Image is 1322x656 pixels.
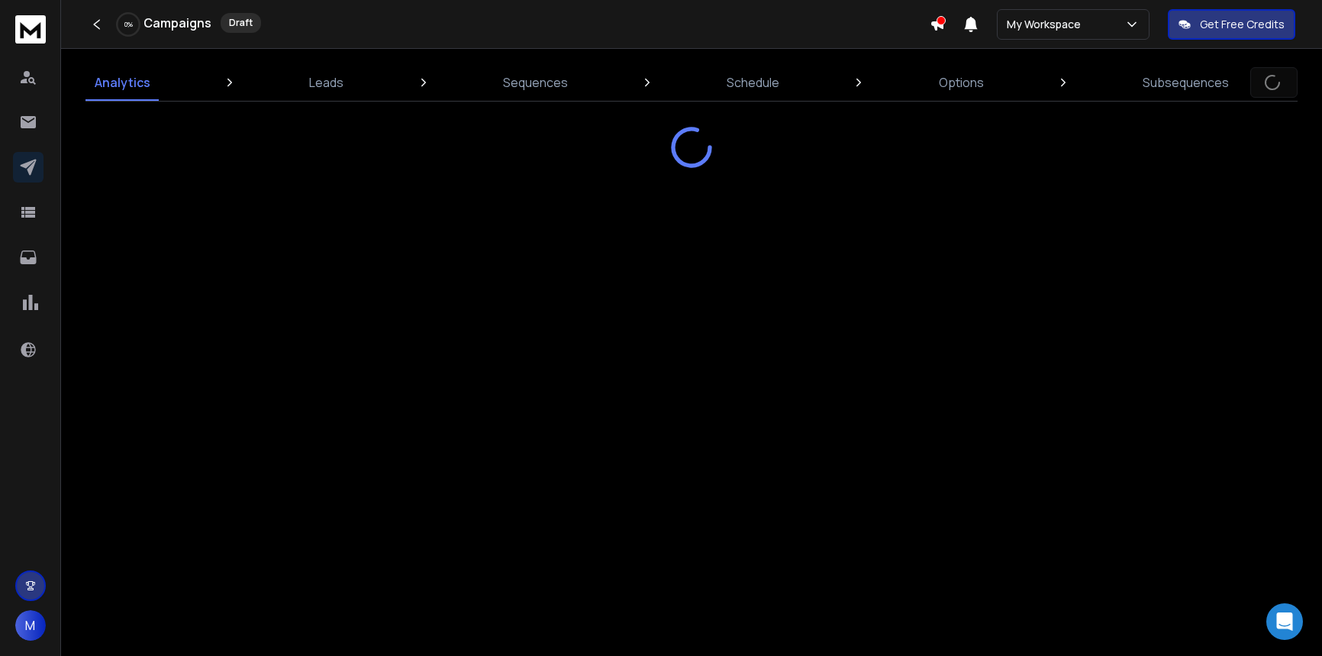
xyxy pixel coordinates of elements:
[221,13,261,33] div: Draft
[1143,73,1229,92] p: Subsequences
[309,73,343,92] p: Leads
[143,14,211,32] h1: Campaigns
[930,64,993,101] a: Options
[939,73,984,92] p: Options
[1168,9,1295,40] button: Get Free Credits
[124,20,133,29] p: 0 %
[1133,64,1238,101] a: Subsequences
[503,73,568,92] p: Sequences
[95,73,150,92] p: Analytics
[85,64,160,101] a: Analytics
[1266,603,1303,640] div: Open Intercom Messenger
[717,64,788,101] a: Schedule
[727,73,779,92] p: Schedule
[15,610,46,641] button: M
[494,64,577,101] a: Sequences
[1007,17,1087,32] p: My Workspace
[1200,17,1285,32] p: Get Free Credits
[15,15,46,44] img: logo
[300,64,353,101] a: Leads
